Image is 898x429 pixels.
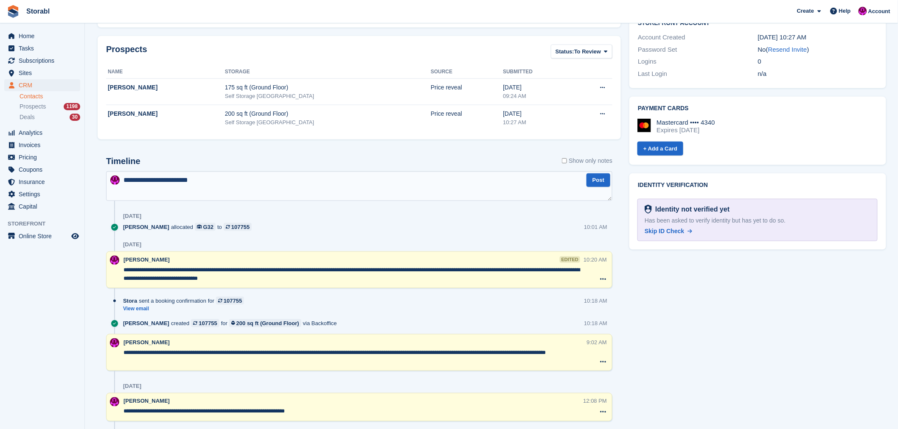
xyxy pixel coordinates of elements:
div: 09:24 AM [503,92,571,100]
span: Online Store [19,230,70,242]
a: menu [4,188,80,200]
div: Has been asked to verify identity but has yet to do so. [645,216,870,225]
div: Price reveal [431,83,503,92]
a: menu [4,55,80,67]
a: + Add a Card [637,142,683,156]
h2: Identity verification [638,182,878,189]
span: Insurance [19,176,70,188]
div: 107755 [231,223,250,231]
div: 10:27 AM [503,118,571,127]
span: Coupons [19,164,70,175]
div: Password Set [638,45,758,55]
a: 107755 [191,319,219,327]
div: [PERSON_NAME] [108,83,225,92]
span: CRM [19,79,70,91]
a: Skip ID Check [645,227,692,236]
h2: Prospects [106,45,147,60]
div: 10:18 AM [584,297,607,305]
div: 12:08 PM [584,397,607,405]
div: G32 [203,223,214,231]
div: 200 sq ft (Ground Floor) [236,319,299,327]
span: Storefront [8,220,84,228]
div: [DATE] [503,83,571,92]
div: [DATE] 10:27 AM [758,33,878,42]
a: View email [123,305,248,312]
span: Prospects [20,103,46,111]
img: Mastercard Logo [637,119,651,132]
img: Helen Morton [110,397,119,407]
a: Prospects 1198 [20,102,80,111]
span: Help [839,7,851,15]
div: edited [560,256,580,263]
a: Contacts [20,92,80,100]
a: menu [4,79,80,91]
a: menu [4,42,80,54]
div: Price reveal [431,109,503,118]
a: Resend Invite [768,46,807,53]
h2: Timeline [106,156,140,166]
input: Show only notes [562,156,567,165]
a: menu [4,176,80,188]
span: ( ) [766,46,809,53]
div: Logins [638,57,758,67]
div: Mastercard •••• 4340 [657,119,715,126]
div: n/a [758,69,878,79]
label: Show only notes [562,156,613,165]
div: Self Storage [GEOGRAPHIC_DATA] [225,118,431,127]
span: Status: [556,47,574,56]
span: Capital [19,201,70,212]
span: Pricing [19,151,70,163]
th: Submitted [503,65,571,79]
div: 10:18 AM [584,319,607,327]
img: Identity Verification Ready [645,205,652,214]
img: Helen Morton [110,175,120,185]
div: Identity not verified yet [652,204,730,214]
a: menu [4,30,80,42]
div: Last Login [638,69,758,79]
div: Self Storage [GEOGRAPHIC_DATA] [225,92,431,100]
div: allocated to [123,223,256,231]
span: Tasks [19,42,70,54]
a: Preview store [70,231,80,241]
a: 200 sq ft (Ground Floor) [229,319,301,327]
span: Create [797,7,814,15]
div: 1198 [64,103,80,110]
a: menu [4,67,80,79]
img: stora-icon-8386f47178a22dfd0bd8f6a31ec36ba5ce8667c1dd55bd0f319d3a0aa187defe.svg [7,5,20,18]
a: menu [4,139,80,151]
img: Helen Morton [110,256,119,265]
a: menu [4,127,80,139]
div: No [758,45,878,55]
div: [DATE] [123,241,141,248]
div: [DATE] [123,383,141,390]
span: Skip ID Check [645,228,684,234]
span: [PERSON_NAME] [123,398,170,404]
img: Helen Morton [859,7,867,15]
div: 10:01 AM [584,223,607,231]
div: Account Created [638,33,758,42]
a: 107755 [224,223,252,231]
th: Name [106,65,225,79]
a: Deals 30 [20,113,80,122]
span: Home [19,30,70,42]
a: menu [4,230,80,242]
a: G32 [195,223,216,231]
img: Helen Morton [110,338,119,348]
span: Stora [123,297,137,305]
a: menu [4,164,80,175]
button: Post [587,173,610,187]
span: [PERSON_NAME] [123,339,170,345]
a: 107755 [216,297,244,305]
div: [DATE] [503,109,571,118]
span: [PERSON_NAME] [123,256,170,263]
th: Source [431,65,503,79]
span: To Review [574,47,601,56]
div: 175 sq ft (Ground Floor) [225,83,431,92]
div: created for via Backoffice [123,319,341,327]
a: menu [4,201,80,212]
button: Status: To Review [551,45,612,58]
span: [PERSON_NAME] [123,223,169,231]
th: Storage [225,65,431,79]
div: [PERSON_NAME] [108,109,225,118]
div: 107755 [199,319,217,327]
